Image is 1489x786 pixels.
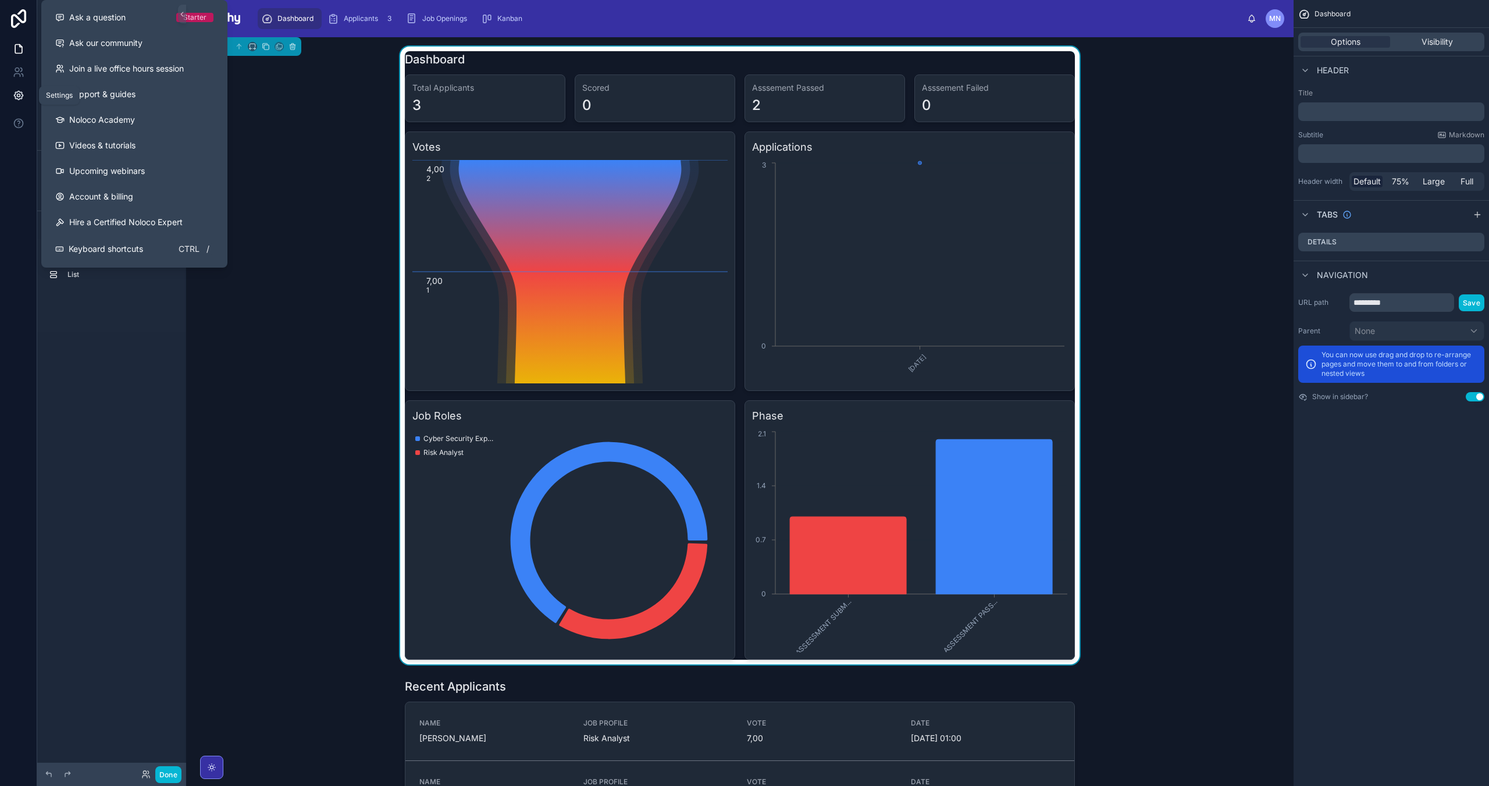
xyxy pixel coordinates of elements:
tspan: 2.1 [758,429,766,438]
label: URL path [1298,298,1345,307]
tspan: 0 [761,342,766,350]
a: Job Openings [402,8,475,29]
a: Kanban [478,8,530,29]
div: scrollable content [1298,102,1484,121]
span: Ctrl [177,242,201,256]
tspan: ASSESSMENT PASS... [942,597,999,655]
button: Save [1459,294,1484,311]
span: Markdown [1449,130,1484,140]
div: scrollable content [1298,144,1484,163]
label: Show in sidebar? [1312,392,1368,401]
span: Account & billing [69,191,133,202]
span: MN [1269,14,1281,23]
span: Visibility [1422,36,1453,48]
div: 0 [582,96,592,115]
span: Large [1423,176,1445,187]
span: Cyber Security Expert [423,434,493,443]
label: List [67,270,174,279]
span: Ask a question [69,12,126,23]
label: Details [1308,237,1337,247]
span: 75% [1392,176,1409,187]
span: Applicants [344,14,378,23]
div: 3 [412,96,421,115]
label: Title [1298,88,1484,98]
div: chart [752,429,1067,652]
span: / [203,244,212,254]
button: None [1349,321,1484,341]
text: 4,00 [426,164,444,174]
h3: Votes [412,139,728,155]
a: Join a live office hours session [46,56,223,81]
button: Done [155,766,181,783]
span: Job Openings [422,14,467,23]
span: Keyboard shortcuts [69,243,143,255]
div: 0 [922,96,931,115]
span: Default [1353,176,1381,187]
a: Dashboard [258,8,322,29]
h3: Total Applicants [412,82,558,94]
div: 3 [383,12,397,26]
span: Dashboard [277,14,314,23]
label: Header width [1298,177,1345,186]
div: 2 [752,96,761,115]
div: Settings [46,91,73,100]
div: chart [412,429,728,652]
tspan: ASSESSMENT SUBM... [793,597,853,657]
span: Header [1317,65,1349,76]
h3: Asssement Failed [922,82,1067,94]
span: Full [1460,176,1473,187]
text: 2 [426,174,430,183]
a: Account & billing [46,184,223,209]
span: Ask our community [69,37,143,49]
h3: Phase [752,408,1067,424]
button: Keyboard shortcutsCtrl/ [46,235,223,263]
text: 1 [426,286,429,294]
text: [DATE] [907,353,928,374]
p: You can now use drag and drop to re-arrange pages and move them to and from folders or nested views [1321,350,1477,378]
div: chart [752,160,1067,383]
div: scrollable content [37,239,186,296]
a: Videos & tutorials [46,133,223,158]
div: Starter [183,13,206,22]
label: Subtitle [1298,130,1323,140]
span: Tabs [1317,209,1338,220]
tspan: 3 [762,161,766,169]
span: Support & guides [69,88,136,100]
span: Hire a Certified Noloco Expert [69,216,183,228]
span: None [1355,325,1375,337]
text: 7,00 [426,276,443,286]
h3: Applications [752,139,1067,155]
a: Noloco Academy [46,107,223,133]
div: scrollable content [252,6,1247,31]
a: Applicants3 [324,8,400,29]
span: Options [1331,36,1360,48]
h3: Job Roles [412,408,728,424]
span: Videos & tutorials [69,140,136,151]
a: Upcoming webinars [46,158,223,184]
h3: Scored [582,82,728,94]
tspan: 0.7 [756,535,766,544]
span: Dashboard [1315,9,1351,19]
button: Ask a questionStarter [46,5,223,30]
a: Support & guides [46,81,223,107]
span: Risk Analyst [423,448,464,457]
span: Upcoming webinars [69,165,145,177]
button: Hire a Certified Noloco Expert [46,209,223,235]
h3: Asssement Passed [752,82,897,94]
span: Noloco Academy [69,114,135,126]
label: Parent [1298,326,1345,336]
a: Markdown [1437,130,1484,140]
span: Kanban [497,14,522,23]
span: Navigation [1317,269,1368,281]
span: Join a live office hours session [69,63,184,74]
h1: Dashboard [405,51,465,67]
tspan: 0 [761,589,766,598]
a: Ask our community [46,30,223,56]
tspan: 1.4 [757,481,766,490]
